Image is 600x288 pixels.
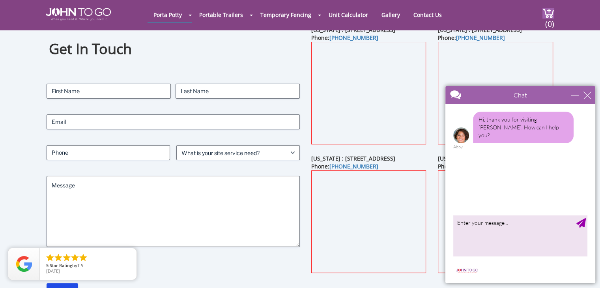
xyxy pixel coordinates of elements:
[193,7,249,22] a: Portable Trailers
[254,7,317,22] a: Temporary Fencing
[438,163,505,170] b: Phone:
[329,163,378,170] a: [PHONE_NUMBER]
[311,163,378,170] b: Phone:
[49,39,297,59] h1: Get In Touch
[62,253,71,262] li: 
[456,34,505,41] a: [PHONE_NUMBER]
[329,34,378,41] a: [PHONE_NUMBER]
[438,34,505,41] b: Phone:
[50,262,72,268] span: Star Rating
[438,26,522,34] b: [US_STATE] : [STREET_ADDRESS]
[176,84,300,99] input: Last Name
[542,8,554,19] img: cart a
[311,34,378,41] b: Phone:
[46,8,111,21] img: JOHN to go
[441,81,600,288] iframe: Live Chat Box
[77,262,83,268] span: T S
[46,268,60,274] span: [DATE]
[311,155,395,162] b: [US_STATE] : [STREET_ADDRESS]
[148,7,188,22] a: Porta Potty
[46,262,49,268] span: 5
[45,253,55,262] li: 
[311,26,395,34] b: [US_STATE] : [STREET_ADDRESS]
[407,7,448,22] a: Contact Us
[46,263,130,269] span: by
[545,12,554,29] span: (0)
[47,84,171,99] input: First Name
[376,7,406,22] a: Gallery
[323,7,374,22] a: Unit Calculator
[47,145,170,160] input: Phone
[16,256,32,272] img: Review Rating
[47,263,300,271] label: CAPTCHA
[70,253,80,262] li: 
[47,114,300,129] input: Email
[79,253,88,262] li: 
[54,253,63,262] li: 
[438,155,551,162] b: [US_STATE] : [STREET_ADDRESS][US_STATE]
